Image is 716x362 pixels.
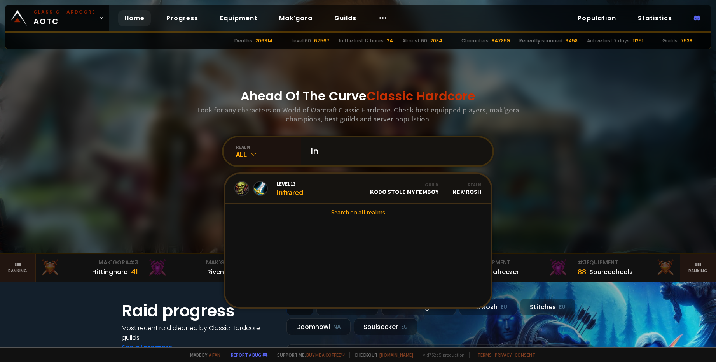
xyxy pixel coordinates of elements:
[255,37,272,44] div: 206914
[515,352,535,358] a: Consent
[587,37,630,44] div: Active last 7 days
[465,254,573,282] a: #2Equipment88Notafreezer
[495,352,512,358] a: Privacy
[333,323,341,331] small: NA
[122,343,172,352] a: See all progress
[633,37,643,44] div: 11251
[276,180,303,197] div: Infrared
[578,258,675,267] div: Equipment
[681,37,692,44] div: 7538
[214,10,264,26] a: Equipment
[459,299,517,315] div: Nek'Rosh
[234,37,252,44] div: Deaths
[122,299,277,323] h1: Raid progress
[482,267,519,277] div: Notafreezer
[566,37,578,44] div: 3458
[306,137,483,165] input: Search a character...
[236,144,301,150] div: realm
[225,174,491,204] a: Level13InfraredGuildKodo Stole My FemboyRealmNek'Rosh
[286,318,351,335] div: Doomhowl
[122,323,277,343] h4: Most recent raid cleaned by Classic Hardcore guilds
[148,258,245,267] div: Mak'Gora
[272,352,345,358] span: Support me,
[370,182,438,188] div: Guild
[367,87,475,105] span: Classic Hardcore
[680,254,716,282] a: Seeranking
[306,352,345,358] a: Buy me a coffee
[276,180,303,187] span: Level 13
[33,9,96,27] span: AOTC
[273,10,319,26] a: Mak'gora
[662,37,678,44] div: Guilds
[387,37,393,44] div: 24
[5,5,109,31] a: Classic HardcoreAOTC
[328,10,363,26] a: Guilds
[209,352,220,358] a: a fan
[185,352,220,358] span: Made by
[501,303,507,311] small: EU
[33,9,96,16] small: Classic Hardcore
[401,323,408,331] small: EU
[160,10,204,26] a: Progress
[118,10,151,26] a: Home
[131,267,138,277] div: 41
[349,352,413,358] span: Checkout
[578,267,586,277] div: 88
[379,352,413,358] a: [DOMAIN_NAME]
[339,37,384,44] div: In the last 12 hours
[231,352,261,358] a: Report a bug
[40,258,138,267] div: Mak'Gora
[470,258,568,267] div: Equipment
[36,254,143,282] a: Mak'Gora#3Hittinghard41
[492,37,510,44] div: 847859
[236,150,301,159] div: All
[461,37,489,44] div: Characters
[573,254,680,282] a: #3Equipment88Sourceoheals
[92,267,128,277] div: Hittinghard
[430,37,442,44] div: 2084
[418,352,465,358] span: v. d752d5 - production
[194,105,522,123] h3: Look for any characters on World of Warcraft Classic Hardcore. Check best equipped players, mak'g...
[589,267,633,277] div: Sourceoheals
[452,182,482,188] div: Realm
[519,37,562,44] div: Recently scanned
[292,37,311,44] div: Level 60
[520,299,575,315] div: Stitches
[143,254,250,282] a: Mak'Gora#2Rivench100
[129,258,138,266] span: # 3
[571,10,622,26] a: Population
[225,204,491,221] a: Search on all realms
[477,352,492,358] a: Terms
[314,37,330,44] div: 67567
[354,318,417,335] div: Soulseeker
[370,182,438,195] div: Kodo Stole My Femboy
[207,267,232,277] div: Rivench
[452,182,482,195] div: Nek'Rosh
[578,258,587,266] span: # 3
[241,87,475,105] h1: Ahead Of The Curve
[632,10,678,26] a: Statistics
[402,37,427,44] div: Almost 60
[559,303,566,311] small: EU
